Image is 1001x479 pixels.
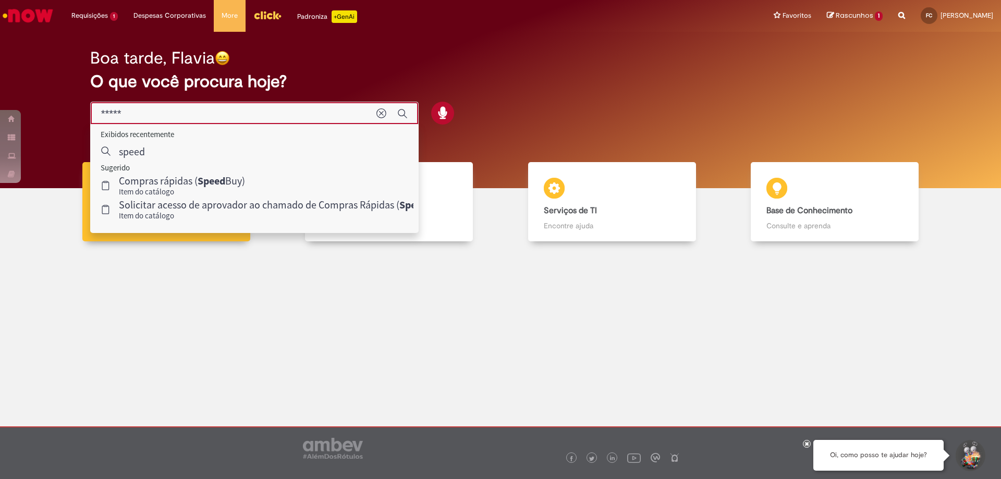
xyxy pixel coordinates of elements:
p: Consulte e aprenda [766,220,903,231]
img: logo_footer_youtube.png [627,451,641,464]
h2: Boa tarde, Flavia [90,49,215,67]
p: +GenAi [332,10,357,23]
a: Base de Conhecimento Consulte e aprenda [724,162,947,242]
img: logo_footer_twitter.png [589,456,594,461]
img: logo_footer_naosei.png [670,453,679,462]
b: Serviços de TI [544,205,597,216]
a: Serviços de TI Encontre ajuda [500,162,724,242]
img: logo_footer_ambev_rotulo_gray.png [303,438,363,459]
p: Encontre ajuda [544,220,680,231]
div: Padroniza [297,10,357,23]
img: click_logo_yellow_360x200.png [253,7,282,23]
img: logo_footer_linkedin.png [610,456,615,462]
div: Oi, como posso te ajudar hoje? [813,440,944,471]
img: logo_footer_workplace.png [651,453,660,462]
span: 1 [110,12,118,21]
span: [PERSON_NAME] [941,11,993,20]
span: Favoritos [783,10,811,21]
span: Requisições [71,10,108,21]
img: ServiceNow [1,5,55,26]
button: Iniciar Conversa de Suporte [954,440,985,471]
img: happy-face.png [215,51,230,66]
span: Rascunhos [836,10,873,20]
a: Tirar dúvidas Tirar dúvidas com Lupi Assist e Gen Ai [55,162,278,242]
a: Rascunhos [827,11,883,21]
span: 1 [875,11,883,21]
img: logo_footer_facebook.png [569,456,574,461]
span: Despesas Corporativas [133,10,206,21]
b: Base de Conhecimento [766,205,852,216]
span: FC [926,12,932,19]
h2: O que você procura hoje? [90,72,911,91]
span: More [222,10,238,21]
